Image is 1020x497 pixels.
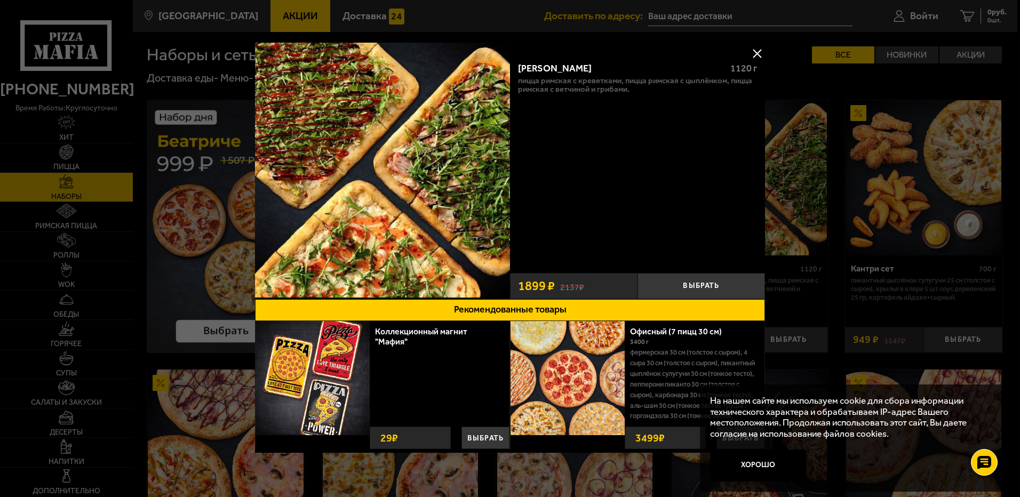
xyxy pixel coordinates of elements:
[730,62,757,74] span: 1120 г
[710,395,989,439] p: На нашем сайте мы используем cookie для сбора информации технического характера и обрабатываем IP...
[255,43,510,298] img: Мама Миа
[255,299,765,321] button: Рекомендованные товары
[633,427,667,448] strong: 3499 ₽
[630,338,649,346] span: 3400 г
[378,427,401,448] strong: 29 ₽
[710,450,806,482] button: Хорошо
[461,427,509,449] button: Выбрать
[630,347,756,421] p: Фермерская 30 см (толстое с сыром), 4 сыра 30 см (толстое с сыром), Пикантный цыплёнок сулугуни 3...
[518,77,757,94] p: Пицца Римская с креветками, Пицца Римская с цыплёнком, Пицца Римская с ветчиной и грибами.
[630,326,732,336] a: Офисный (7 пицц 30 см)
[518,280,555,293] span: 1899 ₽
[637,273,765,299] button: Выбрать
[255,43,510,299] a: Мама Миа
[560,280,584,292] s: 2137 ₽
[375,326,467,347] a: Коллекционный магнит "Мафия"
[518,63,721,75] div: [PERSON_NAME]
